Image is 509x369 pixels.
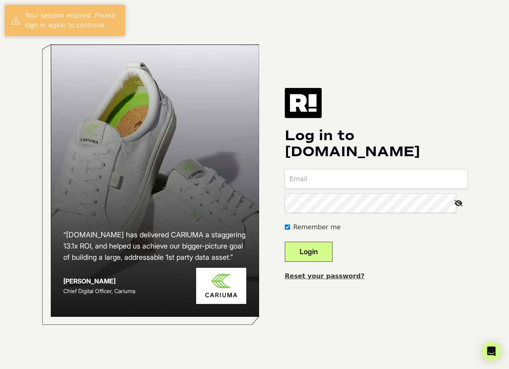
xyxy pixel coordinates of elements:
[63,277,116,285] strong: [PERSON_NAME]
[285,272,365,280] a: Reset your password?
[453,174,462,184] keeper-lock: Open Keeper Popup
[285,242,333,262] button: Login
[442,198,451,208] keeper-lock: Open Keeper Popup
[285,128,467,160] h1: Log in to [DOMAIN_NAME]
[25,11,119,30] div: Your session expired. Please sign in again to continue.
[63,229,246,263] h2: “[DOMAIN_NAME] has delivered CARIUMA a staggering 13.1x ROI, and helped us achieve our bigger-pic...
[482,342,501,361] div: Open Intercom Messenger
[285,169,467,189] input: Email
[285,88,322,118] img: Retention.com
[293,222,341,232] label: Remember me
[63,287,135,294] span: Chief Digital Officer, Cariuma
[196,268,246,304] img: Cariuma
